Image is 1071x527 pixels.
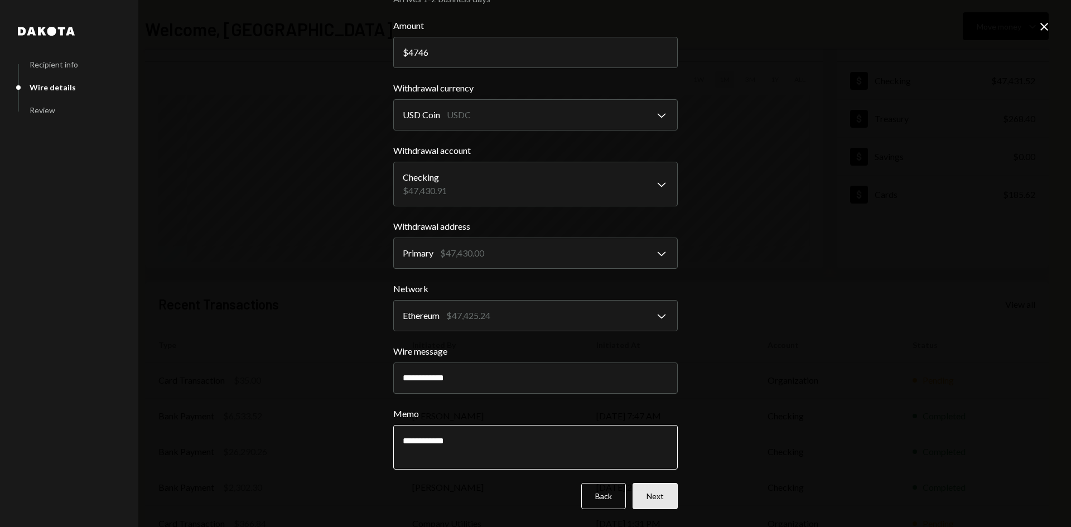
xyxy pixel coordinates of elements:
input: 0.00 [393,37,678,68]
label: Memo [393,407,678,420]
button: Back [581,483,626,509]
div: $ [403,47,408,57]
button: Withdrawal account [393,162,678,206]
label: Withdrawal currency [393,81,678,95]
button: Next [633,483,678,509]
div: $47,430.00 [440,246,484,260]
div: USDC [447,108,471,122]
div: Wire details [30,83,76,92]
button: Withdrawal address [393,238,678,269]
button: Withdrawal currency [393,99,678,130]
label: Network [393,282,678,296]
label: Withdrawal account [393,144,678,157]
label: Wire message [393,345,678,358]
div: Recipient info [30,60,78,69]
div: $47,425.24 [446,309,490,322]
div: Review [30,105,55,115]
label: Amount [393,19,678,32]
label: Withdrawal address [393,220,678,233]
button: Network [393,300,678,331]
